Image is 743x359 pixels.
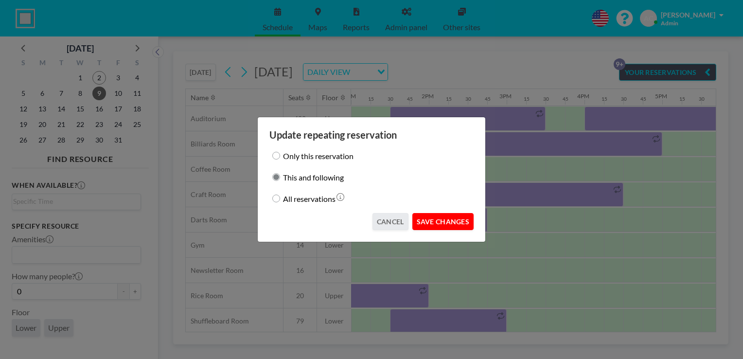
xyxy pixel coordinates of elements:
[283,149,354,162] label: Only this reservation
[372,213,408,230] button: CANCEL
[269,129,474,141] h3: Update repeating reservation
[283,170,344,184] label: This and following
[283,192,336,205] label: All reservations
[412,213,474,230] button: SAVE CHANGES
